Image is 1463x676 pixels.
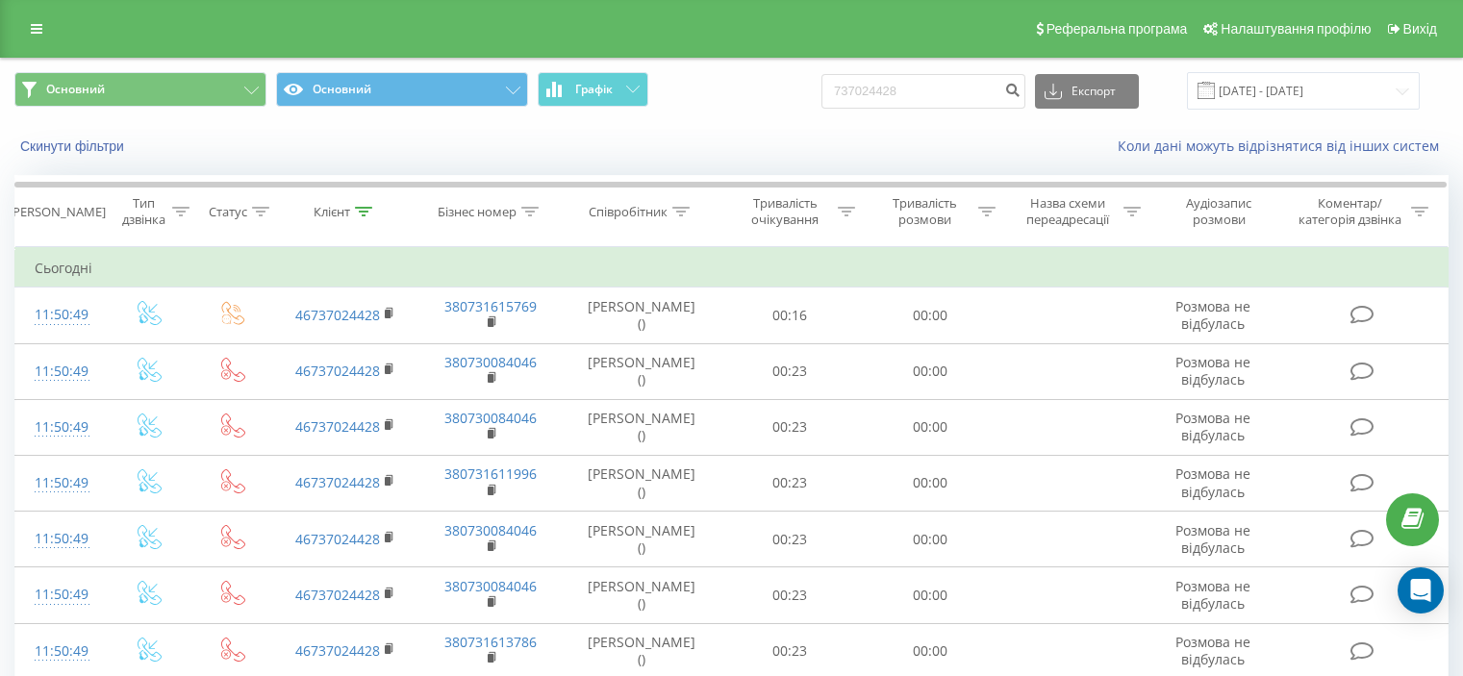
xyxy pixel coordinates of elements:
[295,362,380,380] a: 46737024428
[444,409,537,427] a: 380730084046
[35,409,86,446] div: 11:50:49
[538,72,648,107] button: Графік
[738,195,834,228] div: Тривалість очікування
[564,288,720,343] td: [PERSON_NAME] ()
[720,512,860,567] td: 00:23
[821,74,1025,109] input: Пошук за номером
[35,464,86,502] div: 11:50:49
[121,195,166,228] div: Тип дзвінка
[1294,195,1406,228] div: Коментар/категорія дзвінка
[444,464,537,483] a: 380731611996
[1403,21,1437,37] span: Вихід
[295,306,380,324] a: 46737024428
[9,204,106,220] div: [PERSON_NAME]
[1035,74,1139,109] button: Експорт
[438,204,517,220] div: Бізнес номер
[444,633,537,651] a: 380731613786
[1175,297,1250,333] span: Розмова не відбулась
[46,82,105,97] span: Основний
[1398,567,1444,613] div: Open Intercom Messenger
[1175,577,1250,613] span: Розмова не відбулась
[860,567,999,623] td: 00:00
[860,399,999,455] td: 00:00
[564,399,720,455] td: [PERSON_NAME] ()
[15,249,1449,288] td: Сьогодні
[877,195,973,228] div: Тривалість розмови
[564,455,720,511] td: [PERSON_NAME] ()
[295,473,380,491] a: 46737024428
[860,343,999,399] td: 00:00
[444,521,537,539] a: 380730084046
[1047,21,1188,37] span: Реферальна програма
[720,343,860,399] td: 00:23
[14,138,134,155] button: Скинути фільтри
[1175,409,1250,444] span: Розмова не відбулась
[1175,633,1250,668] span: Розмова не відбулась
[444,297,537,315] a: 380731615769
[295,586,380,604] a: 46737024428
[1018,195,1119,228] div: Назва схеми переадресації
[720,399,860,455] td: 00:23
[575,83,613,96] span: Графік
[860,288,999,343] td: 00:00
[295,417,380,436] a: 46737024428
[35,633,86,670] div: 11:50:49
[720,288,860,343] td: 00:16
[860,455,999,511] td: 00:00
[564,512,720,567] td: [PERSON_NAME] ()
[720,455,860,511] td: 00:23
[314,204,350,220] div: Клієнт
[1163,195,1275,228] div: Аудіозапис розмови
[589,204,668,220] div: Співробітник
[564,567,720,623] td: [PERSON_NAME] ()
[209,204,247,220] div: Статус
[1175,353,1250,388] span: Розмова не відбулась
[720,567,860,623] td: 00:23
[1175,521,1250,557] span: Розмова не відбулась
[35,296,86,334] div: 11:50:49
[35,520,86,558] div: 11:50:49
[276,72,528,107] button: Основний
[444,353,537,371] a: 380730084046
[1221,21,1371,37] span: Налаштування профілю
[35,576,86,613] div: 11:50:49
[295,641,380,660] a: 46737024428
[860,512,999,567] td: 00:00
[444,577,537,595] a: 380730084046
[14,72,266,107] button: Основний
[564,343,720,399] td: [PERSON_NAME] ()
[295,530,380,548] a: 46737024428
[35,353,86,390] div: 11:50:49
[1118,137,1449,155] a: Коли дані можуть відрізнятися вiд інших систем
[1175,464,1250,500] span: Розмова не відбулась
